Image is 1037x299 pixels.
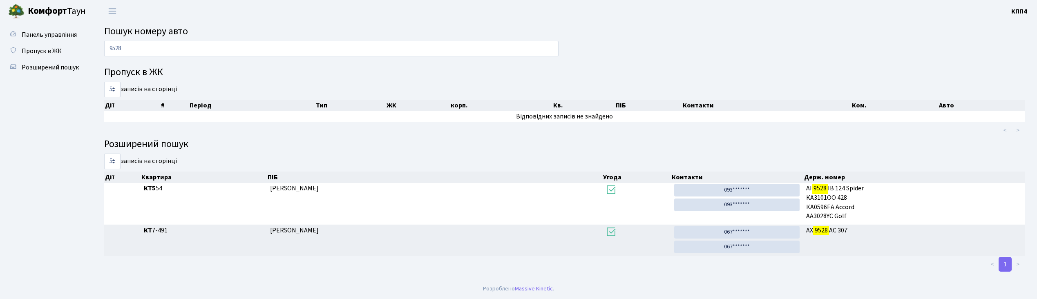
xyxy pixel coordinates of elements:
[22,47,62,56] span: Пропуск в ЖК
[104,67,1025,78] h4: Пропуск в ЖК
[189,100,315,111] th: Період
[315,100,386,111] th: Тип
[104,24,188,38] span: Пошук номеру авто
[806,184,1021,221] span: АІ ІВ 124 Spider КА3101ОО 428 КА0596ЕА Accord АА3028YC Golf
[813,225,829,236] mark: 9528
[4,27,86,43] a: Панель управління
[104,100,160,111] th: Дії
[803,172,1025,183] th: Держ. номер
[22,30,77,39] span: Панель управління
[104,154,177,169] label: записів на сторінці
[386,100,450,111] th: ЖК
[267,172,602,183] th: ПІБ
[28,4,86,18] span: Таун
[552,100,615,111] th: Кв.
[270,226,319,235] span: [PERSON_NAME]
[812,183,827,194] mark: 9528
[144,226,264,235] span: 7-491
[270,184,319,193] span: [PERSON_NAME]
[602,172,671,183] th: Угода
[851,100,939,111] th: Ком.
[515,284,553,293] a: Massive Kinetic
[102,4,123,18] button: Переключити навігацію
[4,59,86,76] a: Розширений пошук
[671,172,803,183] th: Контакти
[104,41,559,56] input: Пошук
[104,138,1025,150] h4: Розширений пошук
[22,63,79,72] span: Розширений пошук
[938,100,1025,111] th: Авто
[682,100,851,111] th: Контакти
[104,111,1025,122] td: Відповідних записів не знайдено
[104,154,121,169] select: записів на сторінці
[615,100,682,111] th: ПІБ
[806,226,1021,235] span: АХ АС 307
[144,226,152,235] b: КТ
[999,257,1012,272] a: 1
[144,184,156,193] b: КТ5
[4,43,86,59] a: Пропуск в ЖК
[160,100,189,111] th: #
[141,172,267,183] th: Квартира
[28,4,67,18] b: Комфорт
[1011,7,1027,16] a: КПП4
[104,82,177,97] label: записів на сторінці
[8,3,25,20] img: logo.png
[450,100,552,111] th: корп.
[104,172,141,183] th: Дії
[144,184,264,193] span: 54
[483,284,554,293] div: Розроблено .
[104,82,121,97] select: записів на сторінці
